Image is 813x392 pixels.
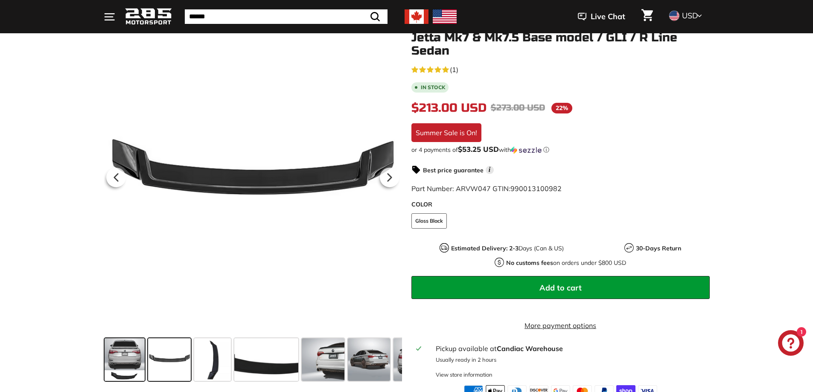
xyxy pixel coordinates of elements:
div: View store information [436,371,492,379]
inbox-online-store-chat: Shopify online store chat [775,330,806,358]
span: $213.00 USD [411,101,487,115]
p: Days (Can & US) [451,244,564,253]
a: Cart [636,2,658,31]
button: Add to cart [411,276,710,299]
span: Live Chat [591,11,625,22]
span: USD [682,11,698,20]
strong: Estimated Delivery: 2-3 [451,244,519,252]
button: Live Chat [567,6,636,27]
div: or 4 payments of with [411,145,710,154]
strong: No customs fees [506,259,553,267]
input: Search [185,9,388,24]
p: Usually ready in 2 hours [436,356,704,364]
span: Add to cart [539,283,582,293]
div: or 4 payments of$53.25 USDwithSezzle Click to learn more about Sezzle [411,145,710,154]
h1: Duckbill Style Trunk Spoiler - [DATE]-[DATE] Jetta Mk7 & Mk7.5 Base model / GLI / R Line Sedan [411,18,710,57]
div: Pickup available at [436,343,704,354]
img: Logo_285_Motorsport_areodynamics_components [125,7,172,27]
img: Sezzle [511,146,542,154]
span: 22% [551,103,572,113]
a: More payment options [411,320,710,331]
strong: Candiac Warehouse [497,344,563,353]
span: 990013100982 [510,184,562,193]
div: Summer Sale is On! [411,123,481,142]
label: COLOR [411,200,710,209]
span: (1) [450,64,458,75]
strong: Best price guarantee [423,166,484,174]
b: In stock [421,85,445,90]
span: $273.00 USD [491,102,545,113]
span: i [486,166,494,174]
a: 5.0 rating (1 votes) [411,64,710,75]
strong: 30-Days Return [636,244,681,252]
p: on orders under $800 USD [506,258,626,267]
span: $53.25 USD [458,145,499,154]
span: Part Number: ARVW047 GTIN: [411,184,562,193]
